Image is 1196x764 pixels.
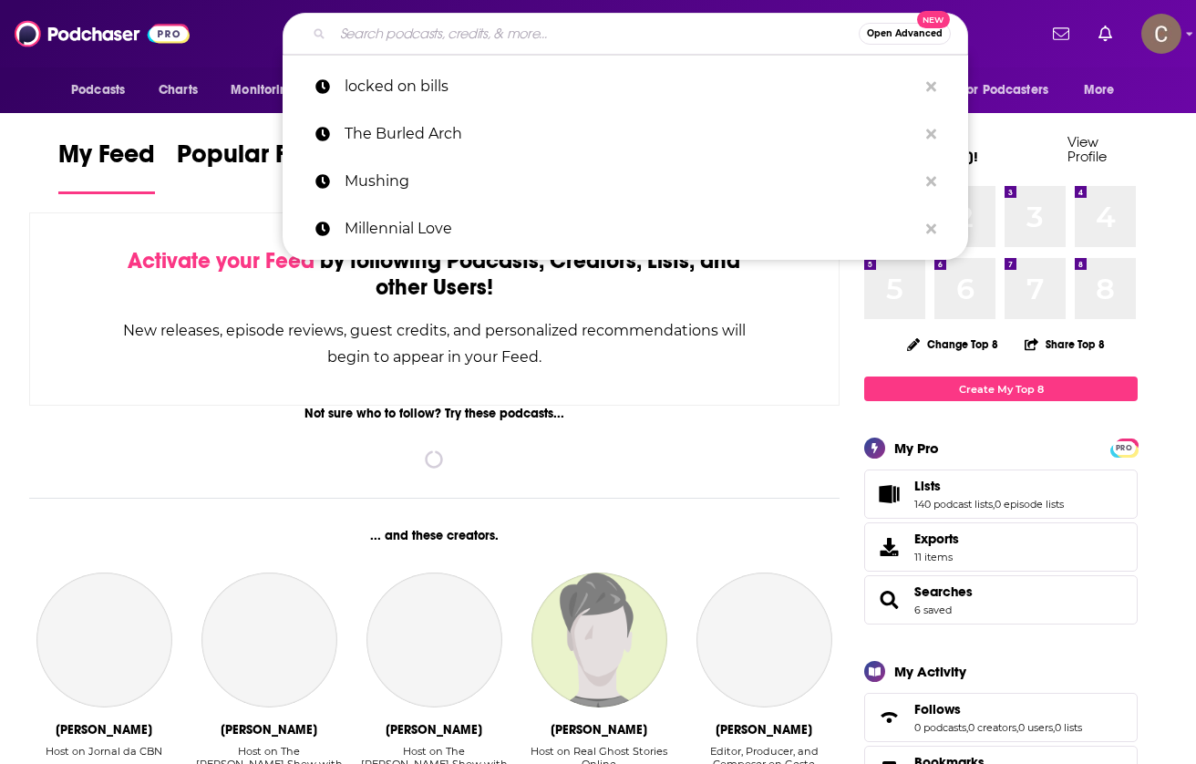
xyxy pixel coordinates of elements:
span: Follows [864,693,1138,742]
span: Searches [864,575,1138,625]
span: My Feed [58,139,155,181]
p: Millennial Love [345,205,917,253]
button: open menu [218,73,319,108]
a: PRO [1113,440,1135,454]
span: , [966,721,968,734]
a: Follows [871,705,907,730]
span: Podcasts [71,77,125,103]
a: Millennial Love [283,205,968,253]
div: by following Podcasts, Creators, Lists, and other Users! [121,248,747,301]
a: Cássia Godoy [36,573,171,707]
span: New [917,11,950,28]
a: The Burled Arch [283,110,968,158]
a: Charts [147,73,209,108]
a: My Feed [58,139,155,194]
button: Share Top 8 [1024,326,1106,362]
img: Podchaser - Follow, Share and Rate Podcasts [15,16,190,51]
button: open menu [949,73,1075,108]
button: open menu [1071,73,1138,108]
a: 0 users [1018,721,1053,734]
span: Lists [864,470,1138,519]
span: For Podcasters [961,77,1048,103]
div: Carol Hughes [551,722,647,738]
img: User Profile [1141,14,1181,54]
a: 6 saved [914,604,952,616]
a: 0 episode lists [995,498,1064,511]
a: Show notifications dropdown [1091,18,1119,49]
img: Carol Hughes [531,573,666,707]
div: ... and these creators. [29,528,840,543]
a: Anthony Lima [201,573,336,707]
span: Follows [914,701,961,718]
span: Open Advanced [867,29,943,38]
a: Popular Feed [177,139,332,194]
span: Popular Feed [177,139,332,181]
div: Host on Jornal da CBN [46,745,162,758]
span: Exports [871,534,907,560]
a: Lists [871,481,907,507]
div: Not sure who to follow? Try these podcasts... [29,406,840,421]
span: Activate your Feed [128,247,314,274]
p: The Burled Arch [345,110,917,158]
div: Cássia Godoy [56,722,152,738]
div: My Activity [894,663,966,680]
a: Create My Top 8 [864,377,1138,401]
span: 11 items [914,551,959,563]
p: Mushing [345,158,917,205]
a: Searches [914,583,973,600]
a: 0 creators [968,721,1016,734]
a: locked on bills [283,63,968,110]
span: Lists [914,478,941,494]
a: Ken Carman [366,573,501,707]
a: View Profile [1067,133,1107,165]
button: Change Top 8 [896,333,1009,356]
span: , [1053,721,1055,734]
button: Open AdvancedNew [859,23,951,45]
a: Show notifications dropdown [1046,18,1077,49]
a: Lists [914,478,1064,494]
span: More [1084,77,1115,103]
a: 0 podcasts [914,721,966,734]
a: Exports [864,522,1138,572]
div: Anthony Lima [221,722,317,738]
div: New releases, episode reviews, guest credits, and personalized recommendations will begin to appe... [121,317,747,370]
div: Ken Carman [386,722,482,738]
a: Mushing [283,158,968,205]
button: Show profile menu [1141,14,1181,54]
span: PRO [1113,441,1135,455]
p: locked on bills [345,63,917,110]
a: Robert Gonyo [696,573,831,707]
span: Exports [914,531,959,547]
a: Follows [914,701,1082,718]
div: Robert Gonyo [716,722,812,738]
a: 140 podcast lists [914,498,993,511]
span: Logged in as clay.bolton [1141,14,1181,54]
span: , [1016,721,1018,734]
div: Search podcasts, credits, & more... [283,13,968,55]
span: Charts [159,77,198,103]
input: Search podcasts, credits, & more... [333,19,859,48]
a: Searches [871,587,907,613]
a: 0 lists [1055,721,1082,734]
div: My Pro [894,439,939,457]
button: open menu [58,73,149,108]
span: Monitoring [231,77,295,103]
span: , [993,498,995,511]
